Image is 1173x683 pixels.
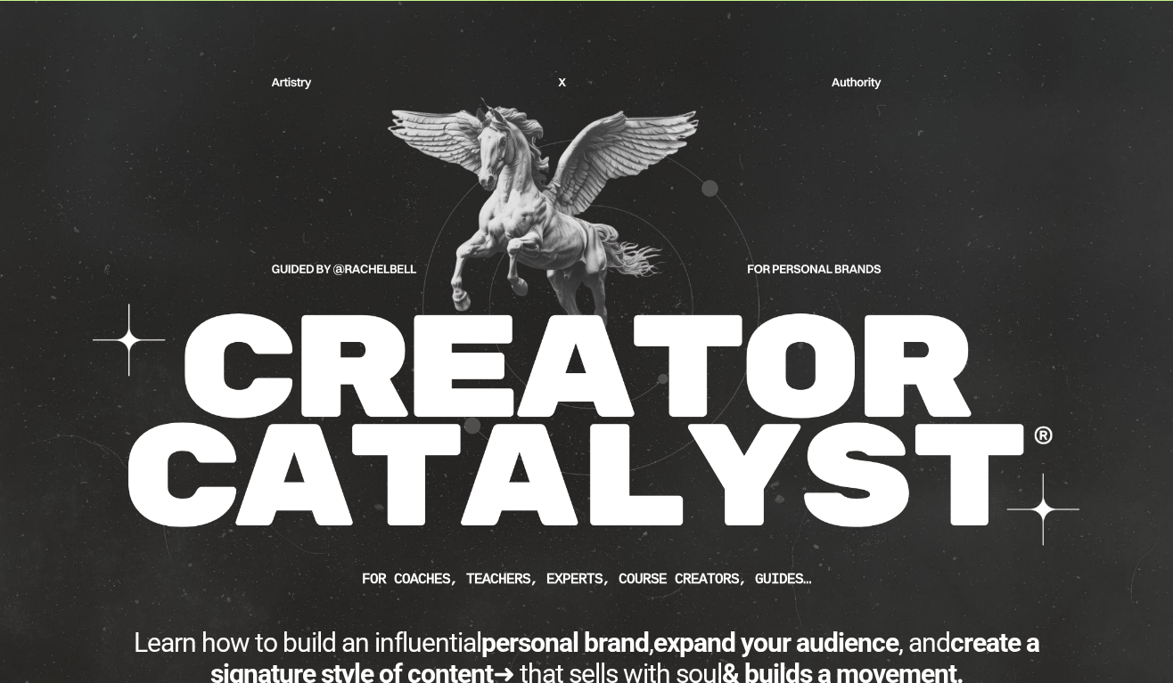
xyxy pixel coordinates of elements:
b: personal brand [481,627,649,658]
b: expand your audience [653,627,898,658]
b: FOR Coaches, teachers, experts, course creators, guides… [362,571,811,587]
